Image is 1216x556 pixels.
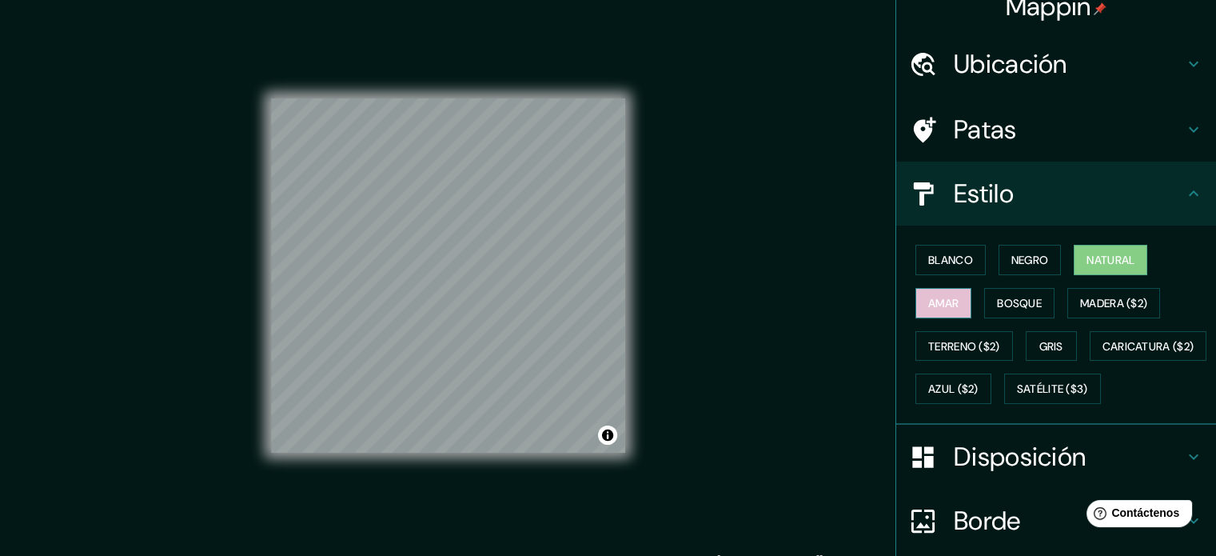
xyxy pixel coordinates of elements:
[1090,331,1207,362] button: Caricatura ($2)
[1067,288,1160,318] button: Madera ($2)
[954,113,1017,146] font: Patas
[928,296,959,310] font: Amar
[928,253,973,267] font: Blanco
[1026,331,1077,362] button: Gris
[928,382,979,397] font: Azul ($2)
[896,162,1216,226] div: Estilo
[896,489,1216,553] div: Borde
[915,245,986,275] button: Blanco
[896,98,1216,162] div: Patas
[1039,339,1063,354] font: Gris
[997,296,1042,310] font: Bosque
[915,374,991,404] button: Azul ($2)
[1094,2,1106,15] img: pin-icon.png
[954,47,1067,81] font: Ubicación
[896,425,1216,489] div: Disposición
[954,504,1021,538] font: Borde
[598,426,617,445] button: Activar o desactivar atribución
[954,440,1086,474] font: Disposición
[915,288,971,318] button: Amar
[1102,339,1194,354] font: Caricatura ($2)
[1074,494,1198,538] iframe: Lanzador de widgets de ayuda
[1074,245,1147,275] button: Natural
[954,177,1014,210] font: Estilo
[984,288,1055,318] button: Bosque
[1011,253,1049,267] font: Negro
[1086,253,1134,267] font: Natural
[928,339,1000,354] font: Terreno ($2)
[271,98,625,453] canvas: Mapa
[999,245,1062,275] button: Negro
[1080,296,1147,310] font: Madera ($2)
[1004,374,1101,404] button: Satélite ($3)
[896,32,1216,96] div: Ubicación
[1017,382,1088,397] font: Satélite ($3)
[915,331,1013,362] button: Terreno ($2)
